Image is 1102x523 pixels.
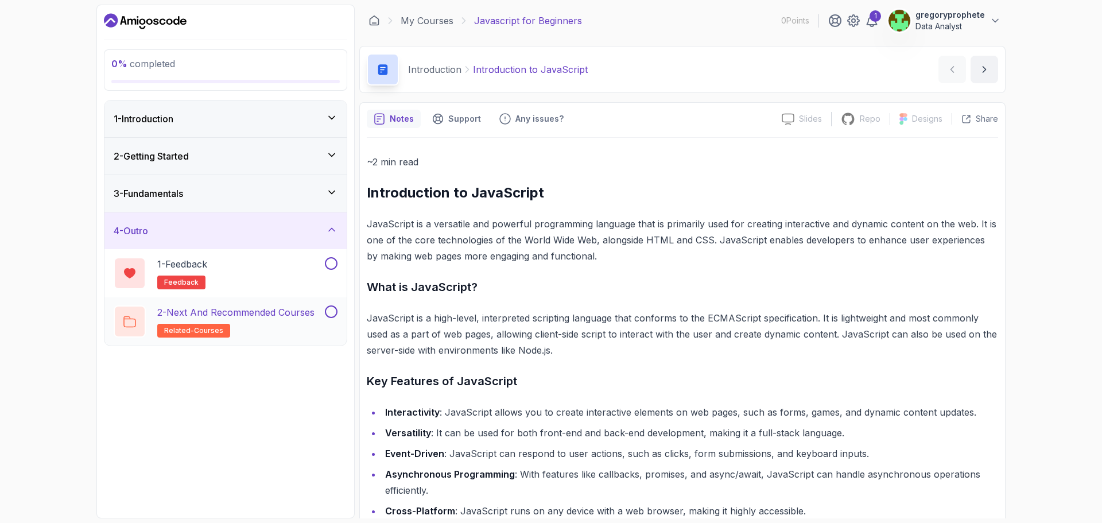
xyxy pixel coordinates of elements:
p: Data Analyst [915,21,985,32]
strong: Cross-Platform [385,505,455,517]
h3: Key Features of JavaScript [367,372,998,390]
button: Share [952,113,998,125]
p: Introduction to JavaScript [473,63,588,76]
p: Any issues? [515,113,564,125]
p: Designs [912,113,942,125]
p: Introduction [408,63,461,76]
strong: Interactivity [385,406,440,418]
h3: 1 - Introduction [114,112,173,126]
a: Dashboard [104,12,187,30]
strong: Asynchronous Programming [385,468,515,480]
span: 0 % [111,58,127,69]
button: 1-Feedbackfeedback [114,257,337,289]
p: Slides [799,113,822,125]
button: previous content [938,56,966,83]
li: : JavaScript runs on any device with a web browser, making it highly accessible. [382,503,998,519]
h3: What is JavaScript? [367,278,998,296]
a: Dashboard [368,15,380,26]
li: : It can be used for both front-end and back-end development, making it a full-stack language. [382,425,998,441]
strong: Event-Driven [385,448,444,459]
p: ~2 min read [367,154,998,170]
p: gregoryprophete [915,9,985,21]
p: 0 Points [781,15,809,26]
h3: 3 - Fundamentals [114,187,183,200]
button: Feedback button [492,110,571,128]
img: user profile image [888,10,910,32]
div: 1 [870,10,881,22]
h3: 2 - Getting Started [114,149,189,163]
h2: Introduction to JavaScript [367,184,998,202]
p: Repo [860,113,880,125]
p: JavaScript is a versatile and powerful programming language that is primarily used for creating i... [367,216,998,264]
button: 2-Getting Started [104,138,347,175]
button: 4-Outro [104,212,347,249]
h3: 4 - Outro [114,224,148,238]
a: 1 [865,14,879,28]
button: next content [971,56,998,83]
li: : JavaScript can respond to user actions, such as clicks, form submissions, and keyboard inputs. [382,445,998,462]
span: related-courses [164,326,223,335]
span: feedback [164,278,199,287]
p: JavaScript is a high-level, interpreted scripting language that conforms to the ECMAScript specif... [367,310,998,358]
li: : JavaScript allows you to create interactive elements on web pages, such as forms, games, and dy... [382,404,998,420]
p: Javascript for Beginners [474,14,582,28]
p: Support [448,113,481,125]
button: notes button [367,110,421,128]
a: My Courses [401,14,453,28]
span: completed [111,58,175,69]
p: Notes [390,113,414,125]
button: 3-Fundamentals [104,175,347,212]
button: Support button [425,110,488,128]
button: user profile imagegregorypropheteData Analyst [888,9,1001,32]
button: 1-Introduction [104,100,347,137]
strong: Versatility [385,427,431,439]
li: : With features like callbacks, promises, and async/await, JavaScript can handle asynchronous ope... [382,466,998,498]
p: 1 - Feedback [157,257,207,271]
button: 2-Next and Recommended Coursesrelated-courses [114,305,337,338]
p: Share [976,113,998,125]
p: 2 - Next and Recommended Courses [157,305,315,319]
